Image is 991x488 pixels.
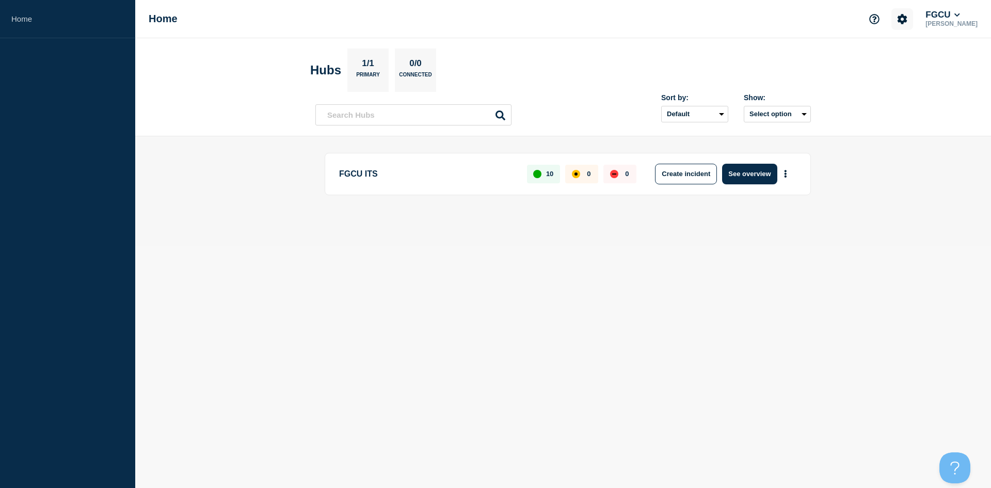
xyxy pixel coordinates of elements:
div: Show: [744,93,811,102]
button: See overview [722,164,777,184]
button: Create incident [655,164,717,184]
select: Sort by [661,106,728,122]
p: 0 [587,170,590,178]
div: Sort by: [661,93,728,102]
p: [PERSON_NAME] [923,20,980,27]
button: Support [864,8,885,30]
button: Select option [744,106,811,122]
div: down [610,170,618,178]
button: More actions [779,164,792,183]
p: 1/1 [358,58,378,72]
p: 0/0 [406,58,426,72]
div: affected [572,170,580,178]
h2: Hubs [310,63,341,77]
p: 10 [546,170,553,178]
p: Connected [399,72,431,83]
p: 0 [625,170,629,178]
iframe: Help Scout Beacon - Open [939,452,970,483]
input: Search Hubs [315,104,512,125]
p: FGCU ITS [339,164,515,184]
button: FGCU [923,10,962,20]
p: Primary [356,72,380,83]
button: Account settings [891,8,913,30]
div: up [533,170,541,178]
h1: Home [149,13,178,25]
